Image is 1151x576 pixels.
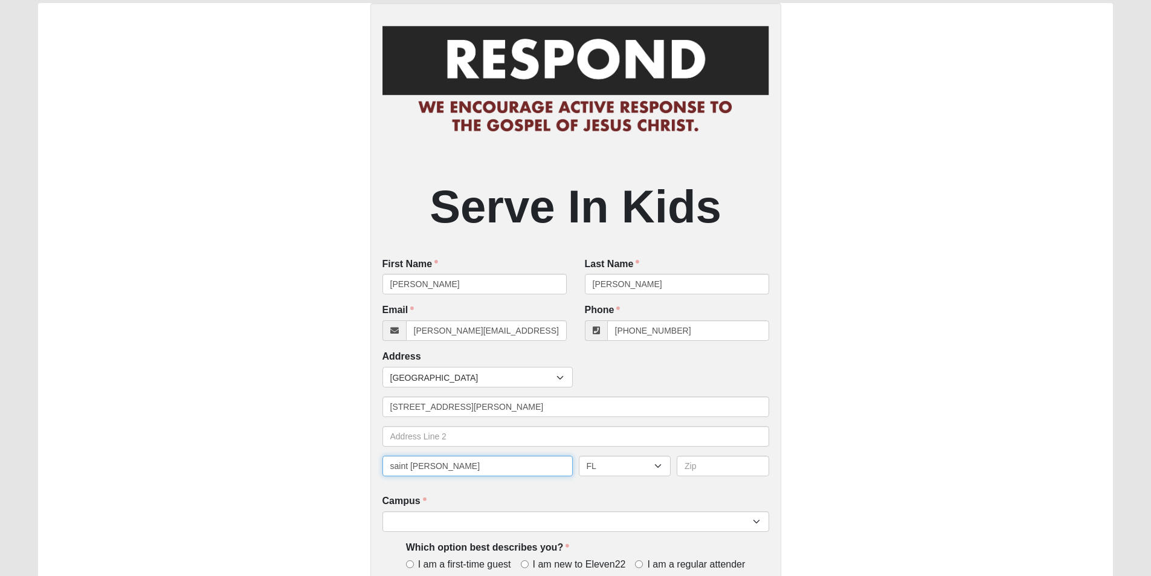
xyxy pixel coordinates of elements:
label: Last Name [585,257,640,271]
label: Campus [382,494,427,508]
input: Address Line 1 [382,396,769,417]
label: First Name [382,257,439,271]
input: I am new to Eleven22 [521,560,529,568]
input: City [382,456,573,476]
h2: Serve In Kids [382,179,769,234]
label: Address [382,350,421,364]
label: Phone [585,303,621,317]
input: Address Line 2 [382,426,769,447]
span: I am a first-time guest [418,558,511,572]
label: Which option best describes you? [406,541,569,555]
span: I am new to Eleven22 [533,558,626,572]
input: I am a first-time guest [406,560,414,568]
span: [GEOGRAPHIC_DATA] [390,367,556,388]
span: I am a regular attender [647,558,745,572]
label: Email [382,303,414,317]
input: Zip [677,456,769,476]
img: RespondCardHeader.png [382,15,769,144]
input: I am a regular attender [635,560,643,568]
